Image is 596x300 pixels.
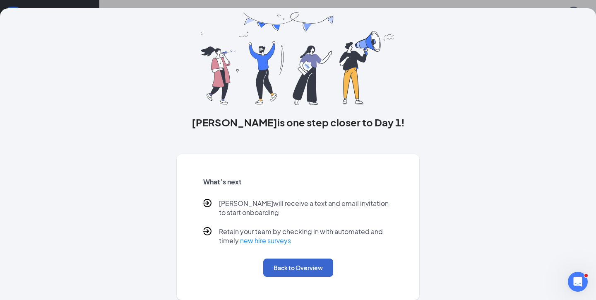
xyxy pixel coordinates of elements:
a: new hire surveys [240,236,291,245]
h3: [PERSON_NAME] is one step closer to Day 1! [177,115,420,129]
p: Retain your team by checking in with automated and timely [219,227,393,245]
img: you are all set [201,12,395,105]
button: Back to Overview [263,259,333,277]
iframe: Intercom live chat [568,272,588,292]
p: [PERSON_NAME] will receive a text and email invitation to start onboarding [219,199,393,217]
h5: What’s next [203,177,393,186]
